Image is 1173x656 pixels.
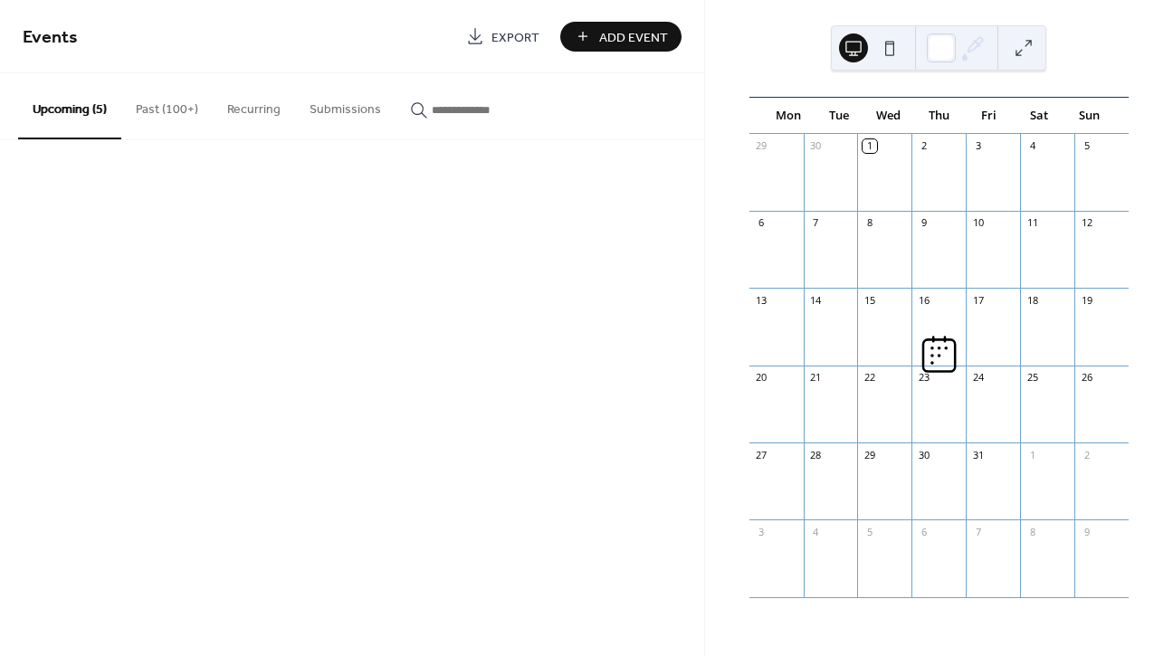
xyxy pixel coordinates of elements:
div: 6 [917,525,930,538]
div: 30 [809,139,823,153]
div: 11 [1025,216,1039,230]
div: 25 [1025,371,1039,385]
div: 2 [1080,448,1093,461]
div: 26 [1080,371,1093,385]
div: 29 [755,139,768,153]
div: 1 [863,139,876,153]
button: Recurring [213,73,295,138]
div: 4 [1025,139,1039,153]
div: 27 [755,448,768,461]
div: Thu [914,98,964,134]
div: 9 [1080,525,1093,538]
div: 14 [809,293,823,307]
div: 4 [809,525,823,538]
div: 29 [863,448,876,461]
div: 15 [863,293,876,307]
div: Tue [814,98,863,134]
div: 18 [1025,293,1039,307]
div: Mon [764,98,814,134]
div: 13 [755,293,768,307]
div: 30 [917,448,930,461]
div: 8 [863,216,876,230]
div: 24 [971,371,985,385]
div: 17 [971,293,985,307]
div: 22 [863,371,876,385]
div: 10 [971,216,985,230]
button: Upcoming (5) [18,73,121,139]
div: 19 [1080,293,1093,307]
div: 3 [971,139,985,153]
span: Events [23,20,78,55]
span: Add Event [599,28,668,47]
div: 16 [917,293,930,307]
div: 31 [971,448,985,461]
div: 23 [917,371,930,385]
button: Add Event [560,22,682,52]
div: 21 [809,371,823,385]
div: 28 [809,448,823,461]
div: 3 [755,525,768,538]
button: Submissions [295,73,396,138]
div: Fri [964,98,1014,134]
div: 12 [1080,216,1093,230]
div: 5 [863,525,876,538]
div: 9 [917,216,930,230]
div: 1 [1025,448,1039,461]
div: 6 [755,216,768,230]
div: 2 [917,139,930,153]
div: 7 [809,216,823,230]
div: 7 [971,525,985,538]
div: 5 [1080,139,1093,153]
button: Past (100+) [121,73,213,138]
div: Sat [1014,98,1063,134]
div: 8 [1025,525,1039,538]
span: Export [491,28,539,47]
a: Export [453,22,553,52]
div: 20 [755,371,768,385]
div: Sun [1064,98,1114,134]
div: Wed [863,98,913,134]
